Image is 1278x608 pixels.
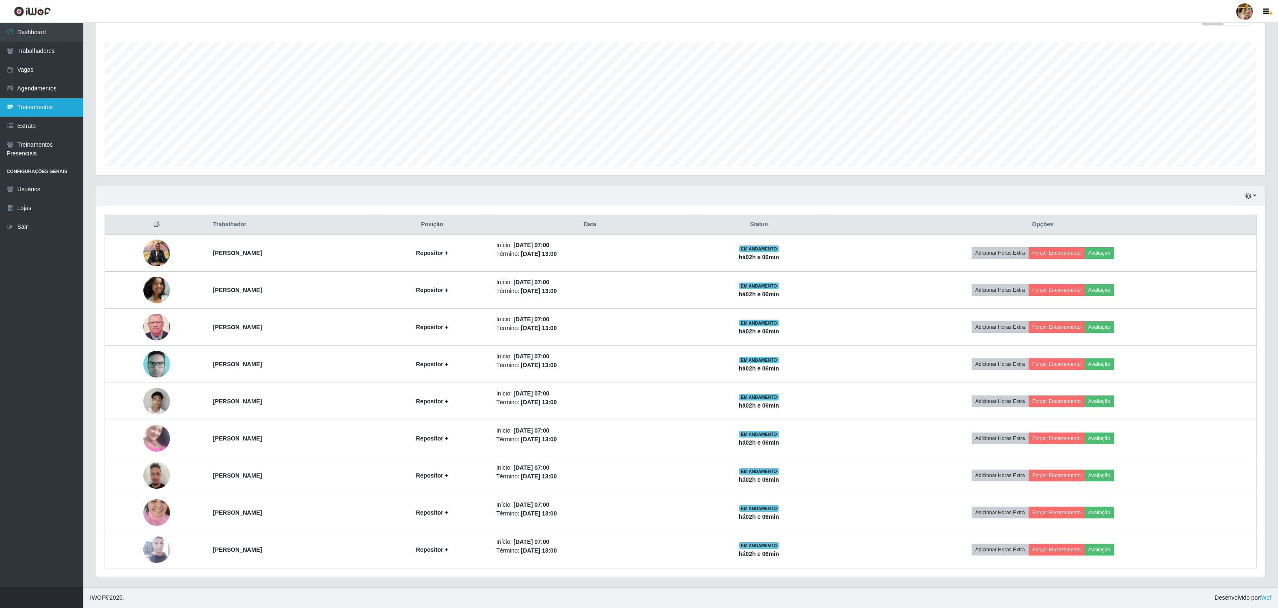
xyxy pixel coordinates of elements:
[739,291,779,298] strong: há 02 h e 06 min
[496,398,684,407] li: Término:
[496,538,684,546] li: Início:
[496,287,684,295] li: Término:
[496,361,684,370] li: Término:
[143,383,170,419] img: 1752582436297.jpeg
[513,538,549,545] time: [DATE] 07:00
[689,215,829,235] th: Status
[513,501,549,508] time: [DATE] 07:00
[496,241,684,250] li: Início:
[1029,507,1085,518] button: Forçar Encerramento
[1029,544,1085,555] button: Forçar Encerramento
[1029,433,1085,444] button: Forçar Encerramento
[496,250,684,258] li: Término:
[739,245,779,252] span: EM ANDAMENTO
[1085,358,1114,370] button: Avaliação
[513,427,549,434] time: [DATE] 07:00
[1215,593,1271,602] span: Desenvolvido por
[972,395,1029,407] button: Adicionar Horas Extra
[90,593,124,602] span: © 2025 .
[1029,247,1085,259] button: Forçar Encerramento
[416,324,448,330] strong: Repositor +
[521,436,557,443] time: [DATE] 13:00
[143,520,170,579] img: 1756162339010.jpeg
[1085,247,1114,259] button: Avaliação
[143,348,170,380] img: 1752163217594.jpeg
[213,546,262,553] strong: [PERSON_NAME]
[496,463,684,472] li: Início:
[496,435,684,444] li: Término:
[739,505,779,512] span: EM ANDAMENTO
[416,250,448,256] strong: Repositor +
[739,431,779,438] span: EM ANDAMENTO
[143,277,170,303] img: 1748893020398.jpeg
[1085,321,1114,333] button: Avaliação
[373,215,491,235] th: Posição
[1029,321,1085,333] button: Forçar Encerramento
[496,315,684,324] li: Início:
[829,215,1256,235] th: Opções
[213,435,262,442] strong: [PERSON_NAME]
[1029,358,1085,370] button: Forçar Encerramento
[513,353,549,360] time: [DATE] 07:00
[739,439,779,446] strong: há 02 h e 06 min
[739,513,779,520] strong: há 02 h e 06 min
[143,415,170,462] img: 1753110543973.jpeg
[208,215,373,235] th: Trabalhador
[739,394,779,400] span: EM ANDAMENTO
[416,287,448,293] strong: Repositor +
[213,287,262,293] strong: [PERSON_NAME]
[521,288,557,294] time: [DATE] 13:00
[521,510,557,517] time: [DATE] 13:00
[1029,470,1085,481] button: Forçar Encerramento
[143,310,170,345] img: 1750202852235.jpeg
[739,365,779,372] strong: há 02 h e 06 min
[14,6,51,17] img: CoreUI Logo
[416,398,448,405] strong: Repositor +
[496,546,684,555] li: Término:
[972,358,1029,370] button: Adicionar Horas Extra
[739,542,779,549] span: EM ANDAMENTO
[213,250,262,256] strong: [PERSON_NAME]
[90,594,105,601] span: IWOF
[1085,507,1114,518] button: Avaliação
[496,389,684,398] li: Início:
[416,509,448,516] strong: Repositor +
[972,544,1029,555] button: Adicionar Horas Extra
[416,435,448,442] strong: Repositor +
[496,352,684,361] li: Início:
[521,473,557,480] time: [DATE] 13:00
[521,399,557,405] time: [DATE] 13:00
[496,509,684,518] li: Término:
[972,247,1029,259] button: Adicionar Horas Extra
[213,361,262,368] strong: [PERSON_NAME]
[496,472,684,481] li: Término:
[739,550,779,557] strong: há 02 h e 06 min
[513,242,549,248] time: [DATE] 07:00
[739,320,779,326] span: EM ANDAMENTO
[496,278,684,287] li: Início:
[972,284,1029,296] button: Adicionar Horas Extra
[513,464,549,471] time: [DATE] 07:00
[1085,284,1114,296] button: Avaliação
[213,509,262,516] strong: [PERSON_NAME]
[213,398,262,405] strong: [PERSON_NAME]
[972,433,1029,444] button: Adicionar Horas Extra
[1085,470,1114,481] button: Avaliação
[1085,433,1114,444] button: Avaliação
[416,361,448,368] strong: Repositor +
[739,468,779,475] span: EM ANDAMENTO
[513,316,549,323] time: [DATE] 07:00
[521,325,557,331] time: [DATE] 13:00
[739,328,779,335] strong: há 02 h e 06 min
[1260,594,1271,601] a: iWof
[972,507,1029,518] button: Adicionar Horas Extra
[972,470,1029,481] button: Adicionar Horas Extra
[521,547,557,554] time: [DATE] 13:00
[739,283,779,289] span: EM ANDAMENTO
[513,279,549,285] time: [DATE] 07:00
[739,402,779,409] strong: há 02 h e 06 min
[972,321,1029,333] button: Adicionar Horas Extra
[1029,284,1085,296] button: Forçar Encerramento
[143,235,170,270] img: 1748464437090.jpeg
[739,476,779,483] strong: há 02 h e 06 min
